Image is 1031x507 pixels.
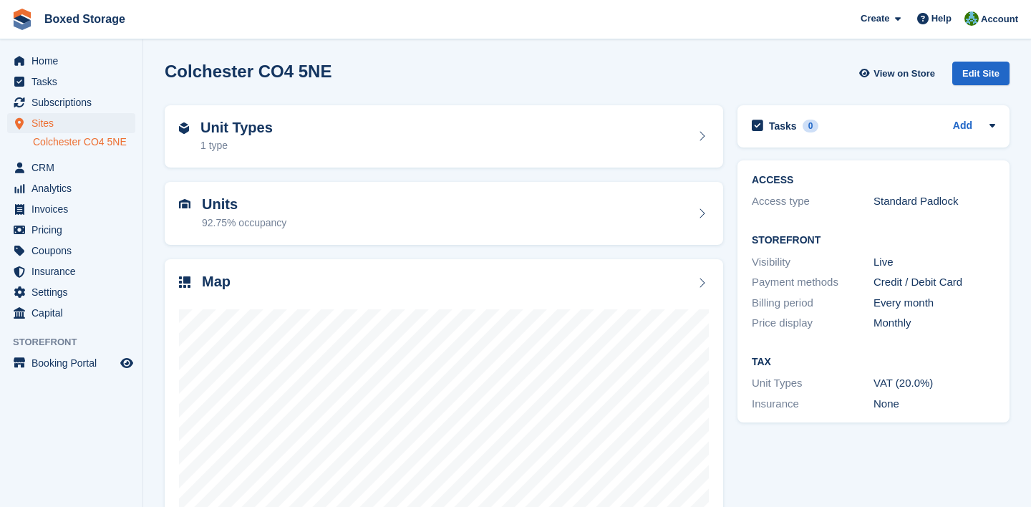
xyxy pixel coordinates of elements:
h2: Colchester CO4 5NE [165,62,331,81]
span: Pricing [32,220,117,240]
div: Visibility [752,254,873,271]
span: CRM [32,158,117,178]
a: menu [7,220,135,240]
a: Colchester CO4 5NE [33,135,135,149]
a: View on Store [857,62,941,85]
div: Unit Types [752,375,873,392]
a: menu [7,303,135,323]
a: Edit Site [952,62,1010,91]
a: menu [7,178,135,198]
span: Help [931,11,952,26]
a: menu [7,261,135,281]
span: Booking Portal [32,353,117,373]
span: Storefront [13,335,142,349]
h2: Units [202,196,286,213]
a: menu [7,199,135,219]
div: Insurance [752,396,873,412]
img: unit-icn-7be61d7bf1b0ce9d3e12c5938cc71ed9869f7b940bace4675aadf7bd6d80202e.svg [179,199,190,209]
span: Home [32,51,117,71]
span: Tasks [32,72,117,92]
div: Access type [752,193,873,210]
a: Boxed Storage [39,7,131,31]
img: Tobias Butler [964,11,979,26]
a: menu [7,92,135,112]
div: 92.75% occupancy [202,216,286,231]
div: Billing period [752,295,873,312]
span: View on Store [873,67,935,81]
span: Sites [32,113,117,133]
div: Price display [752,315,873,332]
img: unit-type-icn-2b2737a686de81e16bb02015468b77c625bbabd49415b5ef34ead5e3b44a266d.svg [179,122,189,134]
a: Add [953,118,972,135]
a: Units 92.75% occupancy [165,182,723,245]
span: Analytics [32,178,117,198]
div: Standard Padlock [873,193,995,210]
h2: Tasks [769,120,797,132]
a: Unit Types 1 type [165,105,723,168]
span: Insurance [32,261,117,281]
span: Settings [32,282,117,302]
a: Preview store [118,354,135,372]
div: None [873,396,995,412]
h2: Map [202,274,231,290]
a: menu [7,113,135,133]
div: Live [873,254,995,271]
div: Edit Site [952,62,1010,85]
a: menu [7,282,135,302]
span: Capital [32,303,117,323]
span: Coupons [32,241,117,261]
a: menu [7,51,135,71]
h2: Tax [752,357,995,368]
div: Monthly [873,315,995,332]
span: Invoices [32,199,117,219]
a: menu [7,72,135,92]
div: VAT (20.0%) [873,375,995,392]
span: Account [981,12,1018,26]
a: menu [7,353,135,373]
div: Credit / Debit Card [873,274,995,291]
h2: Storefront [752,235,995,246]
div: 1 type [200,138,273,153]
a: menu [7,241,135,261]
img: map-icn-33ee37083ee616e46c38cad1a60f524a97daa1e2b2c8c0bc3eb3415660979fc1.svg [179,276,190,288]
div: Every month [873,295,995,312]
div: 0 [803,120,819,132]
span: Subscriptions [32,92,117,112]
img: stora-icon-8386f47178a22dfd0bd8f6a31ec36ba5ce8667c1dd55bd0f319d3a0aa187defe.svg [11,9,33,30]
span: Create [861,11,889,26]
h2: Unit Types [200,120,273,136]
h2: ACCESS [752,175,995,186]
div: Payment methods [752,274,873,291]
a: menu [7,158,135,178]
